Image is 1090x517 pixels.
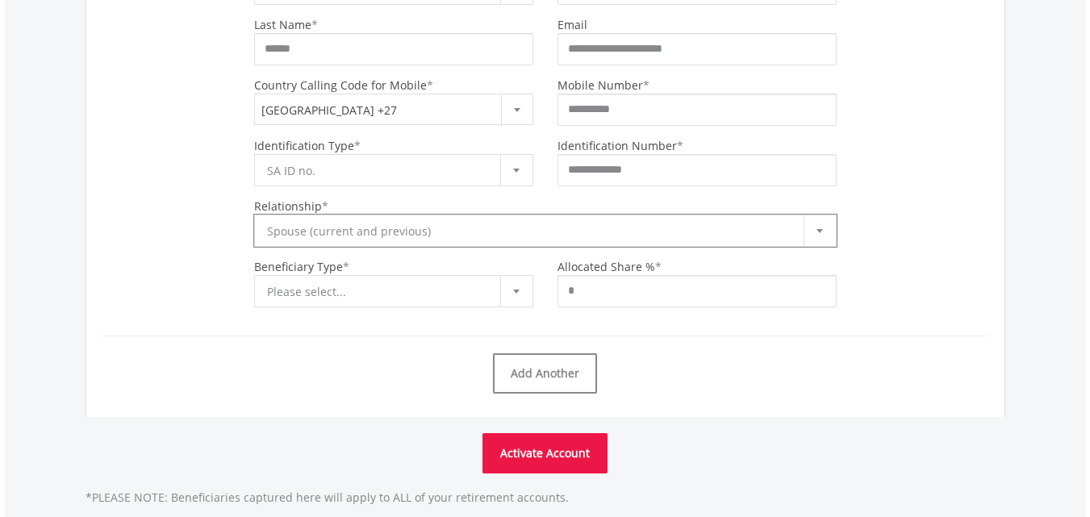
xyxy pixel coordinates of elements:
label: Email [558,17,587,32]
label: Country Calling Code for Mobile [254,77,427,93]
label: Allocated Share % [558,259,655,274]
span: Please select... [267,276,496,308]
span: South Africa +27 [254,94,533,125]
button: Activate Account [482,433,608,473]
div: *PLEASE NOTE: Beneficiaries captured here will apply to ALL of your retirement accounts. [86,417,1005,506]
label: Mobile Number [558,77,643,93]
a: Add Another [493,353,597,394]
span: SA ID no. [267,155,496,187]
span: South Africa +27 [255,94,532,126]
label: Relationship [254,198,322,214]
label: Identification Number [558,138,677,153]
label: Last Name [254,17,311,32]
span: Spouse (current and previous) [267,215,800,248]
label: Beneficiary Type [254,259,343,274]
label: Identification Type [254,138,354,153]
